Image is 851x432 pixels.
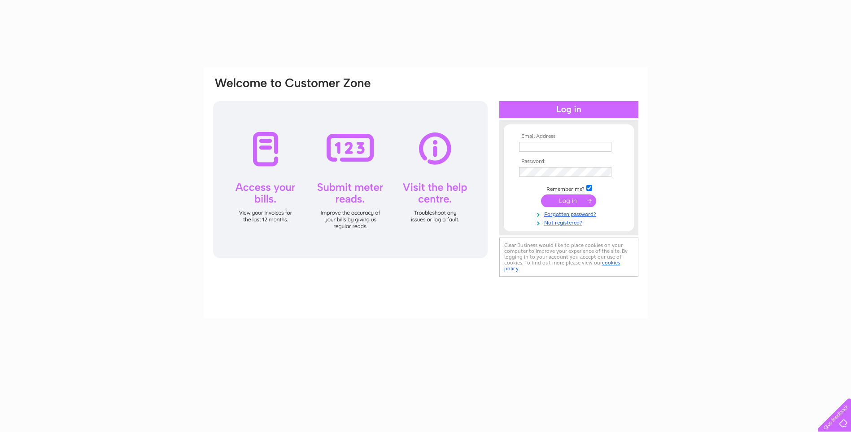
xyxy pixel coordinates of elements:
[499,238,638,277] div: Clear Business would like to place cookies on your computer to improve your experience of the sit...
[519,218,621,226] a: Not registered?
[517,184,621,193] td: Remember me?
[541,194,596,207] input: Submit
[504,260,620,272] a: cookies policy
[519,209,621,218] a: Forgotten password?
[517,133,621,140] th: Email Address:
[517,159,621,165] th: Password:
